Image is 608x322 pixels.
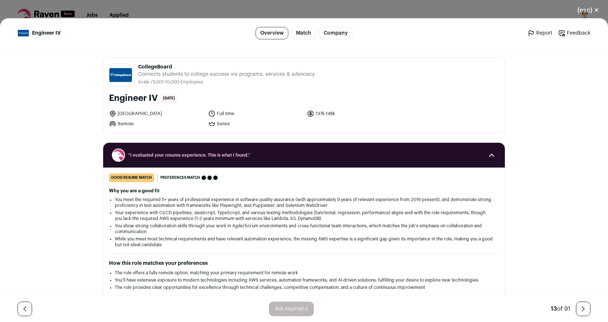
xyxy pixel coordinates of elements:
[527,30,552,37] a: Report
[160,174,200,181] span: Preferences match
[115,284,493,290] li: The role provides clear opportunities for excellence through technical challenges, competitive co...
[115,197,493,208] li: You meet the required 5+ years of professional experience in software quality assurance (with app...
[558,30,591,37] a: Feedback
[109,93,158,104] h1: Engineer IV
[109,188,499,194] h2: Why you are a good fit
[109,173,154,182] div: good resume match
[138,79,151,85] li: Scale
[161,94,177,103] span: [DATE]
[109,260,499,267] h2: How this role matches your preferences
[18,30,29,36] img: cfb52ba93b836423ba4ae497992f271ff790f3b51a850b980c6490f462c3f813.jpg
[153,80,203,84] span: 5,001-10,000 Employees
[32,30,61,37] span: Engineer IV
[291,27,316,39] a: Match
[115,236,493,248] li: While you meet most technical requirements and have relevant automation experience, the missing A...
[208,110,303,117] li: Full time
[307,110,402,117] li: 137k-148k
[319,27,352,39] a: Company
[115,210,493,221] li: Your experience with CI/CD pipelines, JavaScript, TypeScript, and various testing methodologies (...
[138,71,316,78] span: Connects students to college success via programs, services & advocacy.
[151,79,203,85] li: /
[128,152,480,158] span: “I evaluated your resume experience. This is what I found.”
[208,120,303,127] li: Senior
[109,110,204,117] li: [GEOGRAPHIC_DATA]
[115,270,493,276] li: The role offers a fully remote option, matching your primary requirement for remote work
[256,27,288,39] a: Overview
[115,277,493,283] li: You'll have extensive exposure to modern technologies including AWS services, automation framewor...
[551,305,570,313] div: of 91
[115,223,493,235] li: You show strong collaboration skills through your work in Agile/Scrum environments and cross-func...
[569,2,608,18] button: Close modal
[551,306,557,312] span: 13
[109,120,204,127] li: Remote
[109,68,132,82] img: cfb52ba93b836423ba4ae497992f271ff790f3b51a850b980c6490f462c3f813.jpg
[138,63,316,71] span: CollegeBoard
